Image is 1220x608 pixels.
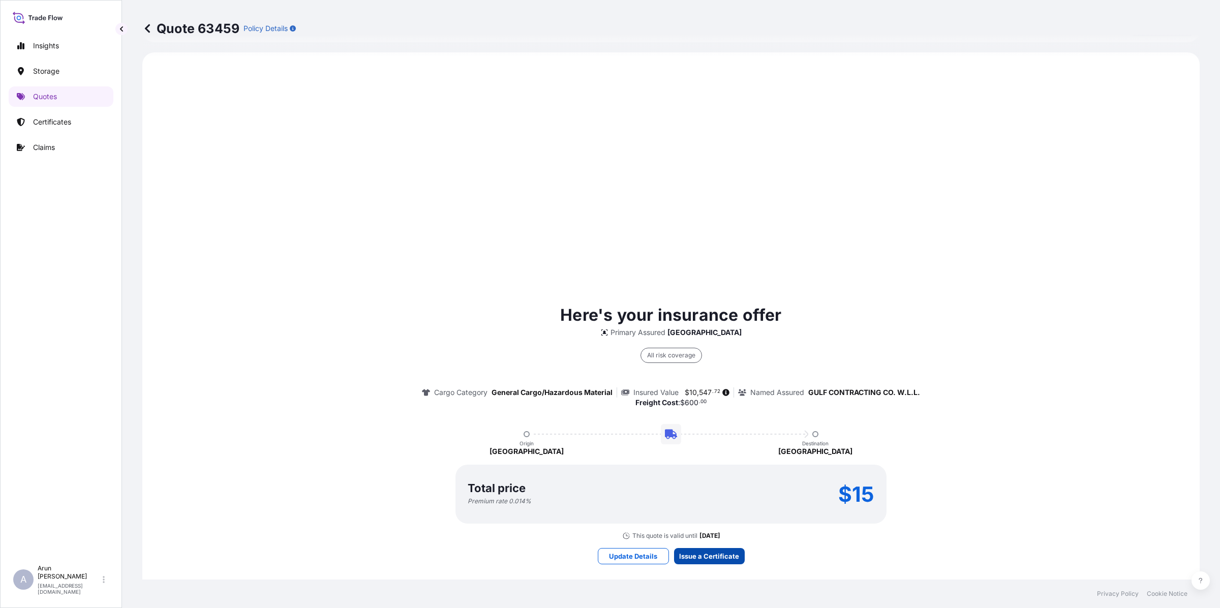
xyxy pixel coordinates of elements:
[38,564,101,581] p: Arun [PERSON_NAME]
[560,303,781,327] p: Here's your insurance offer
[33,92,57,102] p: Quotes
[633,387,679,398] p: Insured Value
[33,117,71,127] p: Certificates
[1147,590,1187,598] a: Cookie Notice
[667,327,742,338] p: [GEOGRAPHIC_DATA]
[685,399,698,406] span: 600
[33,41,59,51] p: Insights
[700,400,707,404] span: 00
[802,440,829,446] p: Destination
[33,66,59,76] p: Storage
[679,551,739,561] p: Issue a Certificate
[699,400,700,404] span: .
[9,36,113,56] a: Insights
[9,86,113,107] a: Quotes
[20,574,26,585] span: A
[838,486,874,502] p: $15
[598,548,669,564] button: Update Details
[632,532,697,540] p: This quote is valid until
[9,112,113,132] a: Certificates
[468,483,526,493] p: Total price
[38,583,101,595] p: [EMAIL_ADDRESS][DOMAIN_NAME]
[712,390,714,393] span: .
[635,398,678,407] b: Freight Cost
[635,398,707,408] p: :
[9,137,113,158] a: Claims
[680,399,685,406] span: $
[640,348,702,363] div: All risk coverage
[520,440,534,446] p: Origin
[750,387,804,398] p: Named Assured
[778,446,852,457] p: [GEOGRAPHIC_DATA]
[674,548,745,564] button: Issue a Certificate
[490,446,564,457] p: [GEOGRAPHIC_DATA]
[609,551,657,561] p: Update Details
[697,389,699,396] span: ,
[468,497,531,505] p: Premium rate 0.014 %
[33,142,55,153] p: Claims
[434,387,487,398] p: Cargo Category
[689,389,697,396] span: 10
[611,327,665,338] p: Primary Assured
[808,387,920,398] p: GULF CONTRACTING CO. W.L.L.
[492,387,613,398] p: General Cargo/Hazardous Material
[1097,590,1139,598] a: Privacy Policy
[699,389,712,396] span: 547
[243,23,288,34] p: Policy Details
[9,61,113,81] a: Storage
[699,532,720,540] p: [DATE]
[685,389,689,396] span: $
[714,390,720,393] span: 72
[142,20,239,37] p: Quote 63459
